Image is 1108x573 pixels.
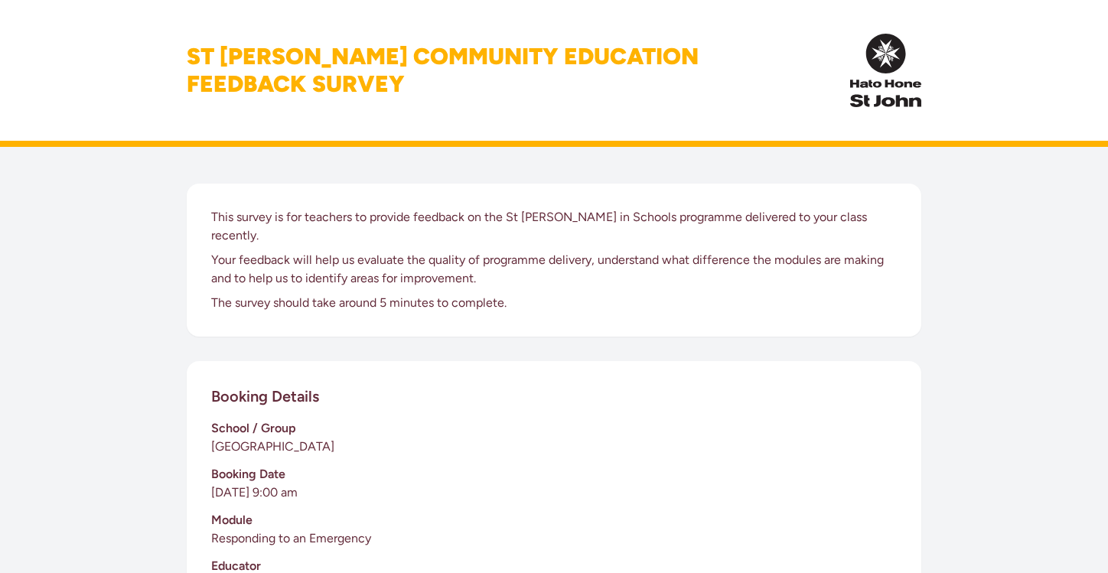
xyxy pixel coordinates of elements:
[211,208,897,245] p: This survey is for teachers to provide feedback on the St [PERSON_NAME] in Schools programme deli...
[211,511,897,529] h3: Module
[211,529,897,548] p: Responding to an Emergency
[211,386,319,407] h2: Booking Details
[187,43,699,98] h1: St [PERSON_NAME] Community Education Feedback Survey
[211,465,897,483] h3: Booking Date
[211,251,897,288] p: Your feedback will help us evaluate the quality of programme delivery, understand what difference...
[211,419,897,438] h3: School / Group
[850,34,921,107] img: InPulse
[211,438,897,456] p: [GEOGRAPHIC_DATA]
[211,294,897,312] p: The survey should take around 5 minutes to complete.
[211,483,897,502] p: [DATE] 9:00 am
